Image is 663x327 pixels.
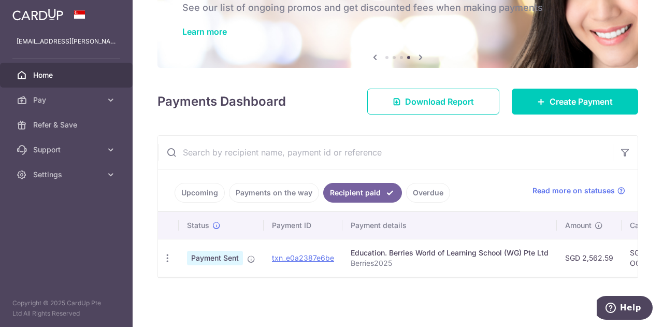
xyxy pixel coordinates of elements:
a: txn_e0a2387e6be [272,253,334,262]
div: Education. Berries World of Learning School (WG) Pte Ltd [351,248,549,258]
span: Support [33,145,102,155]
span: Download Report [405,95,474,108]
h6: See our list of ongoing promos and get discounted fees when making payments [182,2,613,14]
span: Refer & Save [33,120,102,130]
a: Recipient paid [323,183,402,203]
td: SGD 2,562.59 [557,239,622,277]
img: CardUp [12,8,63,21]
a: Overdue [406,183,450,203]
a: Create Payment [512,89,638,115]
span: Home [33,70,102,80]
a: Payments on the way [229,183,319,203]
th: Payment ID [264,212,342,239]
th: Payment details [342,212,557,239]
p: [EMAIL_ADDRESS][PERSON_NAME][DOMAIN_NAME] [17,36,116,47]
a: Upcoming [175,183,225,203]
a: Learn more [182,26,227,37]
span: Amount [565,220,592,231]
span: Payment Sent [187,251,243,265]
span: Status [187,220,209,231]
a: Download Report [367,89,499,115]
span: Pay [33,95,102,105]
span: Settings [33,169,102,180]
iframe: Opens a widget where you can find more information [597,296,653,322]
span: Create Payment [550,95,613,108]
input: Search by recipient name, payment id or reference [158,136,613,169]
span: Read more on statuses [532,186,615,196]
p: Berries2025 [351,258,549,268]
a: Read more on statuses [532,186,625,196]
h4: Payments Dashboard [157,92,286,111]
